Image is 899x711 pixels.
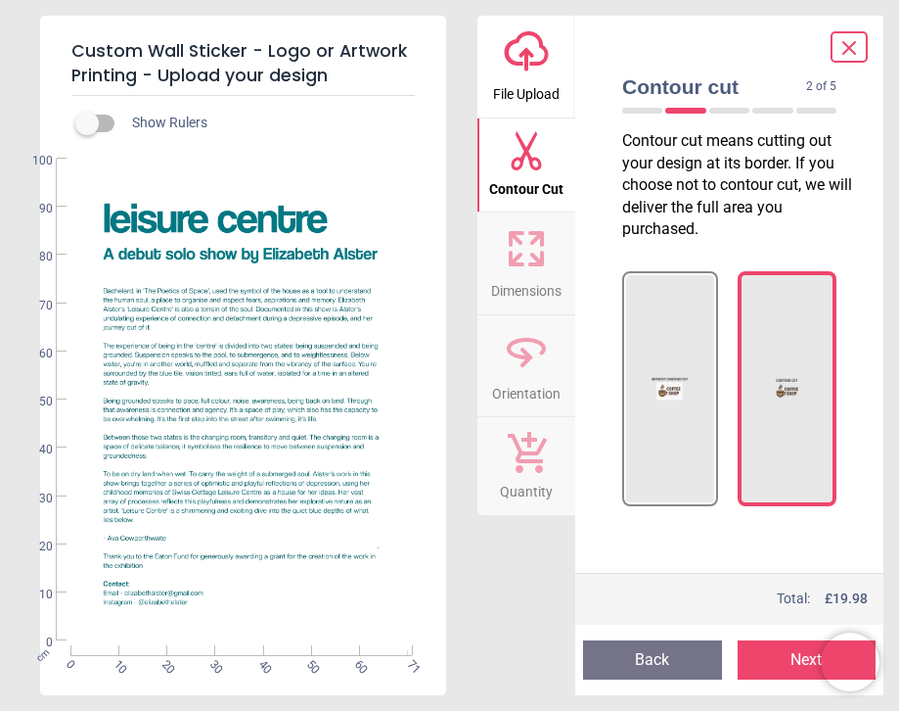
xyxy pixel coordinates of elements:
[806,78,836,95] span: 2 of 5
[350,657,363,670] span: 60
[302,657,315,670] span: 50
[33,646,51,664] span: cm
[157,657,170,670] span: 20
[477,315,575,417] button: Orientation
[738,640,877,680] button: Next
[16,539,53,555] span: 20
[254,657,267,670] span: 40
[832,591,868,606] span: 19.98
[16,491,53,507] span: 30
[16,153,53,169] span: 100
[825,590,868,609] span: £
[16,394,53,410] span: 50
[62,657,74,670] span: 0
[16,442,53,458] span: 40
[16,346,53,362] span: 60
[583,640,722,680] button: Back
[477,118,575,213] button: Contour Cut
[16,298,53,314] span: 70
[760,291,814,487] img: With contour cut
[110,657,122,670] span: 10
[477,417,575,515] button: Quantity
[493,75,560,105] span: File Upload
[489,170,563,200] span: Contour Cut
[643,291,697,487] img: Without contour cut
[16,249,53,265] span: 80
[622,72,806,101] span: Contour cut
[622,130,852,240] p: Contour cut means cutting out your design at its border. If you choose not to contour cut, we wil...
[16,635,53,651] span: 0
[821,633,879,691] iframe: Brevo live chat
[16,201,53,217] span: 90
[492,375,561,404] span: Orientation
[87,112,446,135] div: Show Rulers
[477,213,575,314] button: Dimensions
[620,590,868,609] div: Total:
[403,657,416,670] span: 71
[206,657,219,670] span: 30
[477,16,575,118] button: File Upload
[16,587,53,603] span: 10
[491,272,562,302] span: Dimensions
[500,473,553,502] span: Quantity
[71,31,415,96] h5: Custom Wall Sticker - Logo or Artwork Printing - Upload your design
